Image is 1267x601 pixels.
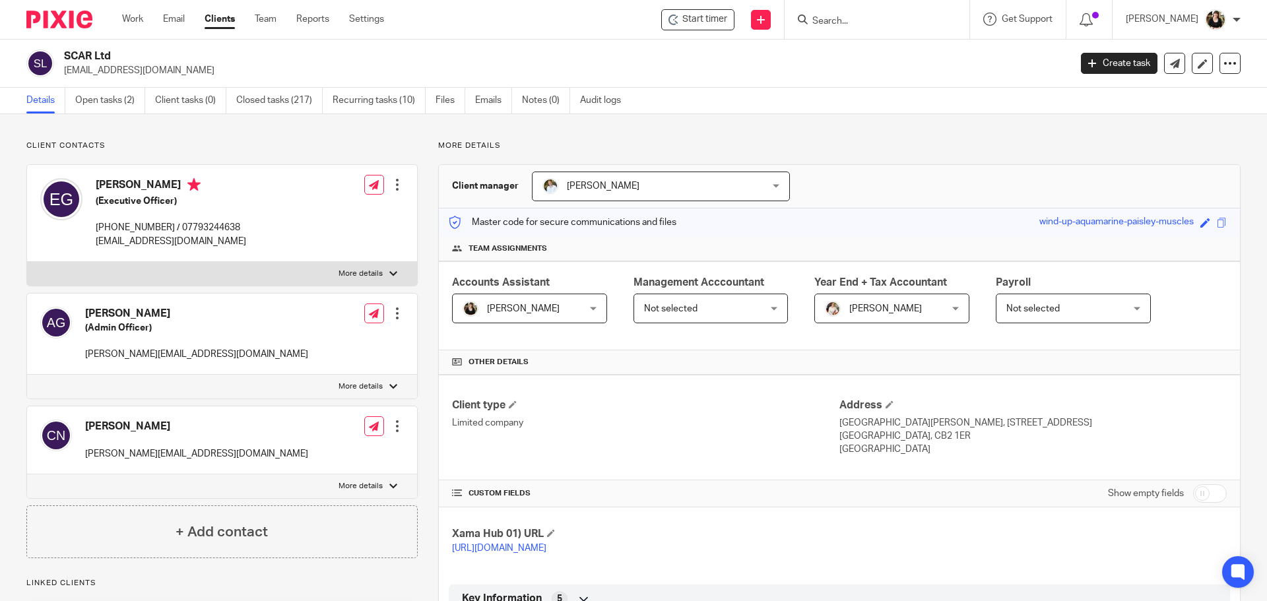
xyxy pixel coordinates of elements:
p: [EMAIL_ADDRESS][DOMAIN_NAME] [64,64,1061,77]
span: Year End + Tax Accountant [814,277,947,288]
a: Audit logs [580,88,631,113]
p: More details [339,481,383,491]
a: Emails [475,88,512,113]
span: Not selected [644,304,698,313]
img: svg%3E [40,307,72,338]
p: [PERSON_NAME][EMAIL_ADDRESS][DOMAIN_NAME] [85,447,308,460]
a: Client tasks (0) [155,88,226,113]
h4: + Add contact [176,522,268,542]
div: SCAR Ltd [661,9,734,30]
p: [GEOGRAPHIC_DATA][PERSON_NAME], [STREET_ADDRESS] [839,416,1227,429]
p: More details [339,381,383,392]
a: Settings [349,13,384,26]
p: [PHONE_NUMBER] / 07793244638 [96,221,246,234]
span: Start timer [682,13,727,26]
span: Get Support [1002,15,1053,24]
a: Clients [205,13,235,26]
span: Other details [469,357,529,367]
a: Create task [1081,53,1157,74]
a: Details [26,88,65,113]
h4: [PERSON_NAME] [85,420,308,433]
p: [GEOGRAPHIC_DATA], CB2 1ER [839,429,1227,443]
img: svg%3E [40,420,72,451]
span: [PERSON_NAME] [567,181,639,191]
h4: Xama Hub 01) URL [452,527,839,541]
a: [URL][DOMAIN_NAME] [452,544,546,553]
img: Helen%20Campbell.jpeg [463,301,478,317]
span: Not selected [1006,304,1060,313]
h4: [PERSON_NAME] [85,307,308,321]
img: Pixie [26,11,92,28]
span: Accounts Assistant [452,277,550,288]
img: sarah-royle.jpg [542,178,558,194]
h4: Address [839,398,1227,412]
a: Notes (0) [522,88,570,113]
img: svg%3E [40,178,82,220]
div: wind-up-aquamarine-paisley-muscles [1039,215,1194,230]
span: [PERSON_NAME] [487,304,560,313]
a: Reports [296,13,329,26]
p: Master code for secure communications and files [449,216,676,229]
img: Helen%20Campbell.jpeg [1205,9,1226,30]
span: Management Acccountant [633,277,764,288]
p: Client contacts [26,141,418,151]
label: Show empty fields [1108,487,1184,500]
i: Primary [187,178,201,191]
a: Files [436,88,465,113]
h2: SCAR Ltd [64,49,862,63]
p: Linked clients [26,578,418,588]
p: [PERSON_NAME] [1126,13,1198,26]
p: More details [339,269,383,279]
h4: Client type [452,398,839,412]
a: Recurring tasks (10) [333,88,426,113]
a: Team [255,13,276,26]
span: Payroll [996,277,1031,288]
a: Open tasks (2) [75,88,145,113]
h4: [PERSON_NAME] [96,178,246,195]
p: More details [438,141,1241,151]
h5: (Executive Officer) [96,195,246,208]
span: Team assignments [469,243,547,254]
p: [GEOGRAPHIC_DATA] [839,443,1227,456]
p: [EMAIL_ADDRESS][DOMAIN_NAME] [96,235,246,248]
img: svg%3E [26,49,54,77]
h4: CUSTOM FIELDS [452,488,839,499]
input: Search [811,16,930,28]
span: [PERSON_NAME] [849,304,922,313]
h5: (Admin Officer) [85,321,308,334]
p: [PERSON_NAME][EMAIL_ADDRESS][DOMAIN_NAME] [85,348,308,361]
a: Closed tasks (217) [236,88,323,113]
h3: Client manager [452,179,519,193]
img: Kayleigh%20Henson.jpeg [825,301,841,317]
a: Work [122,13,143,26]
p: Limited company [452,416,839,429]
a: Email [163,13,185,26]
